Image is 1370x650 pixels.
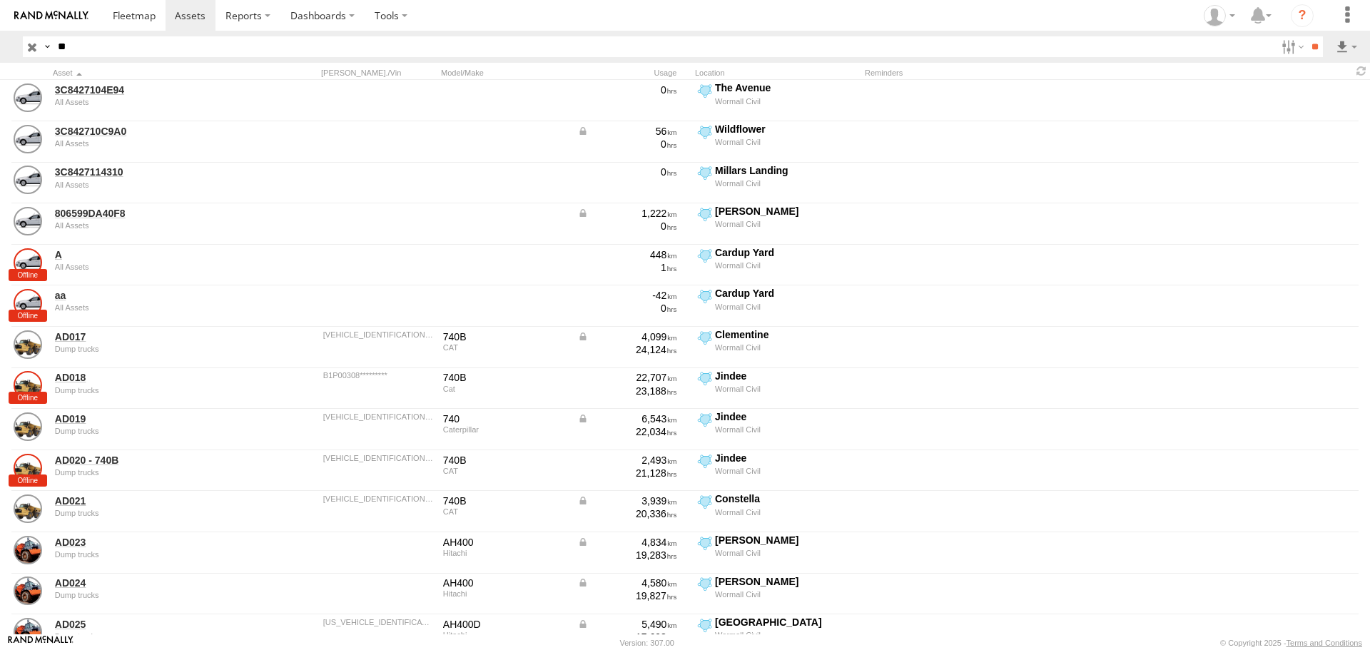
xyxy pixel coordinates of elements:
[715,575,857,588] div: [PERSON_NAME]
[14,577,42,605] a: View Asset Details
[620,639,674,647] div: Version: 307.00
[14,289,42,318] a: View Asset Details
[55,509,250,517] div: undefined
[577,207,677,220] div: Data from Vehicle CANbus
[443,330,567,343] div: 740B
[41,36,53,57] label: Search Query
[695,164,859,203] label: Click to View Current Location
[55,577,250,589] a: AD024
[715,178,857,188] div: Wormall Civil
[14,11,88,21] img: rand-logo.svg
[443,618,567,631] div: AH400D
[55,591,250,599] div: undefined
[695,287,859,325] label: Click to View Current Location
[577,289,677,302] div: -42
[14,83,42,112] a: View Asset Details
[1220,639,1362,647] div: © Copyright 2025 -
[55,536,250,549] a: AD023
[443,385,567,393] div: Cat
[577,589,677,602] div: 19,827
[715,205,857,218] div: [PERSON_NAME]
[715,123,857,136] div: Wildflower
[14,371,42,400] a: View Asset Details
[577,536,677,549] div: Data from Vehicle CANbus
[14,618,42,646] a: View Asset Details
[695,410,859,449] label: Click to View Current Location
[715,328,857,341] div: Clementine
[577,507,677,520] div: 20,336
[1291,4,1314,27] i: ?
[715,548,857,558] div: Wormall Civil
[14,248,42,277] a: View Asset Details
[577,549,677,562] div: 19,283
[577,261,677,274] div: 1
[715,507,857,517] div: Wormall Civil
[14,207,42,235] a: View Asset Details
[1353,64,1370,78] span: Refresh
[443,454,567,467] div: 740B
[55,632,250,641] div: undefined
[577,138,677,151] div: 0
[1276,36,1306,57] label: Search Filter Options
[14,494,42,523] a: View Asset Details
[323,330,433,339] div: CAT00740CB1P01706
[715,534,857,547] div: [PERSON_NAME]
[55,263,250,271] div: undefined
[14,454,42,482] a: View Asset Details
[695,205,859,243] label: Click to View Current Location
[715,616,857,629] div: [GEOGRAPHIC_DATA]
[55,454,250,467] a: AD020 - 740B
[443,631,567,639] div: Hitachi
[695,68,859,78] div: Location
[55,181,250,189] div: undefined
[715,492,857,505] div: Constella
[715,370,857,382] div: Jindee
[575,68,689,78] div: Usage
[695,123,859,161] label: Click to View Current Location
[53,68,253,78] div: Click to Sort
[715,137,857,147] div: Wormall Civil
[577,425,677,438] div: 22,034
[14,536,42,564] a: View Asset Details
[321,68,435,78] div: [PERSON_NAME]./Vin
[577,385,677,397] div: 23,188
[577,330,677,343] div: Data from Vehicle CANbus
[577,618,677,631] div: Data from Vehicle CANbus
[577,467,677,479] div: 21,128
[55,139,250,148] div: undefined
[443,371,567,384] div: 740B
[55,303,250,312] div: undefined
[577,631,677,644] div: 17,698
[443,589,567,598] div: Hitachi
[443,425,567,434] div: Caterpillar
[715,81,857,94] div: The Avenue
[443,494,567,507] div: 740B
[55,289,250,302] a: aa
[715,452,857,464] div: Jindee
[695,575,859,614] label: Click to View Current Location
[55,494,250,507] a: AD021
[14,166,42,194] a: View Asset Details
[55,550,250,559] div: undefined
[55,207,250,220] a: 806599DA40F8
[55,618,250,631] a: AD025
[715,342,857,352] div: Wormall Civil
[715,384,857,394] div: Wormall Civil
[715,425,857,435] div: Wormall Civil
[1334,36,1359,57] label: Export results as...
[323,412,433,421] div: CAT00740HB1P00321
[715,246,857,259] div: Cardup Yard
[443,467,567,475] div: CAT
[695,328,859,367] label: Click to View Current Location
[55,83,250,96] a: 3C8427104E94
[577,371,677,384] div: 22,707
[1287,639,1362,647] a: Terms and Conditions
[715,589,857,599] div: Wormall Civil
[14,412,42,441] a: View Asset Details
[55,125,250,138] a: 3C842710C9A0
[715,630,857,640] div: Wormall Civil
[577,577,677,589] div: Data from Vehicle CANbus
[577,125,677,138] div: Data from Vehicle CANbus
[55,330,250,343] a: AD017
[14,125,42,153] a: View Asset Details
